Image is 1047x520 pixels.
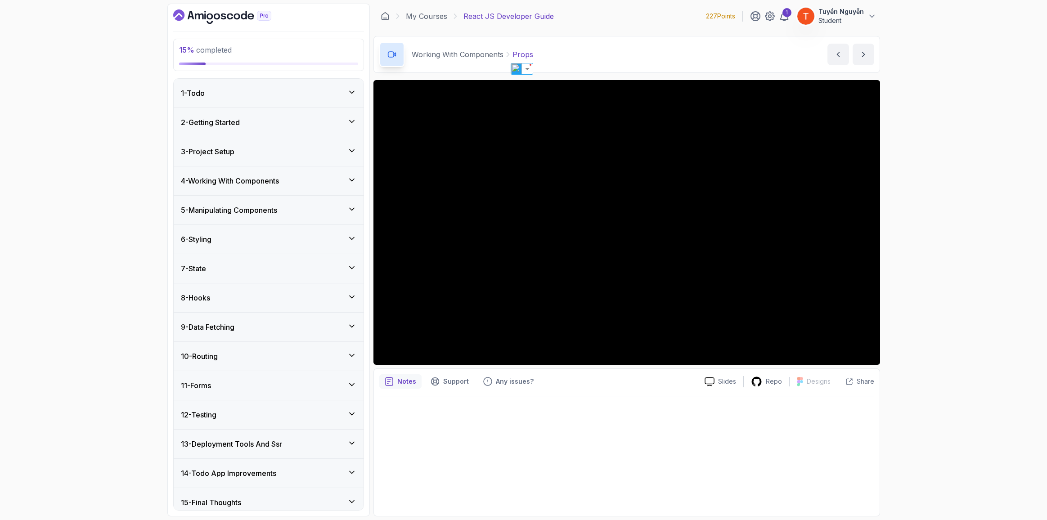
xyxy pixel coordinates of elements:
a: Slides [697,377,743,386]
h3: 14 - Todo App Improvements [181,468,276,479]
h3: 3 - Project Setup [181,146,234,157]
button: 8-Hooks [174,283,364,312]
button: Share [838,377,874,386]
h3: 9 - Data Fetching [181,322,234,332]
h3: 15 - Final Thoughts [181,497,241,508]
h3: 8 - Hooks [181,292,210,303]
button: 4-Working With Components [174,166,364,195]
iframe: 3 - Props [373,80,880,365]
h3: 5 - Manipulating Components [181,205,277,215]
p: Designs [807,377,831,386]
button: 13-Deployment Tools And Ssr [174,430,364,458]
a: 1 [779,11,790,22]
button: 11-Forms [174,371,364,400]
p: Notes [397,377,416,386]
a: Repo [744,376,789,387]
span: 15 % [179,45,194,54]
h3: 2 - Getting Started [181,117,240,128]
p: Repo [766,377,782,386]
span: completed [179,45,232,54]
h3: 1 - Todo [181,88,205,99]
p: Student [818,16,864,25]
h3: 12 - Testing [181,409,216,420]
p: React JS Developer Guide [463,11,554,22]
img: user profile image [797,8,814,25]
button: 3-Project Setup [174,137,364,166]
button: 1-Todo [174,79,364,108]
p: Any issues? [496,377,534,386]
p: 227 Points [706,12,735,21]
button: user profile imageTuyển NguyễnStudent [797,7,876,25]
p: Working With Components [412,49,503,60]
a: My Courses [406,11,447,22]
div: 1 [782,8,791,17]
p: Slides [718,377,736,386]
button: 14-Todo App Improvements [174,459,364,488]
button: 5-Manipulating Components [174,196,364,224]
button: 12-Testing [174,400,364,429]
button: 15-Final Thoughts [174,488,364,517]
button: 2-Getting Started [174,108,364,137]
button: 10-Routing [174,342,364,371]
a: Dashboard [381,12,390,21]
button: Support button [425,374,474,389]
h3: 11 - Forms [181,380,211,391]
p: Share [857,377,874,386]
a: Dashboard [173,9,292,24]
h3: 6 - Styling [181,234,211,245]
button: 7-State [174,254,364,283]
h3: 10 - Routing [181,351,218,362]
p: Tuyển Nguyễn [818,7,864,16]
button: next content [853,44,874,65]
button: notes button [379,374,422,389]
button: 9-Data Fetching [174,313,364,341]
button: previous content [827,44,849,65]
h3: 13 - Deployment Tools And Ssr [181,439,282,449]
h3: 4 - Working With Components [181,175,279,186]
p: Support [443,377,469,386]
button: 6-Styling [174,225,364,254]
p: Props [512,49,533,60]
h3: 7 - State [181,263,206,274]
button: Feedback button [478,374,539,389]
